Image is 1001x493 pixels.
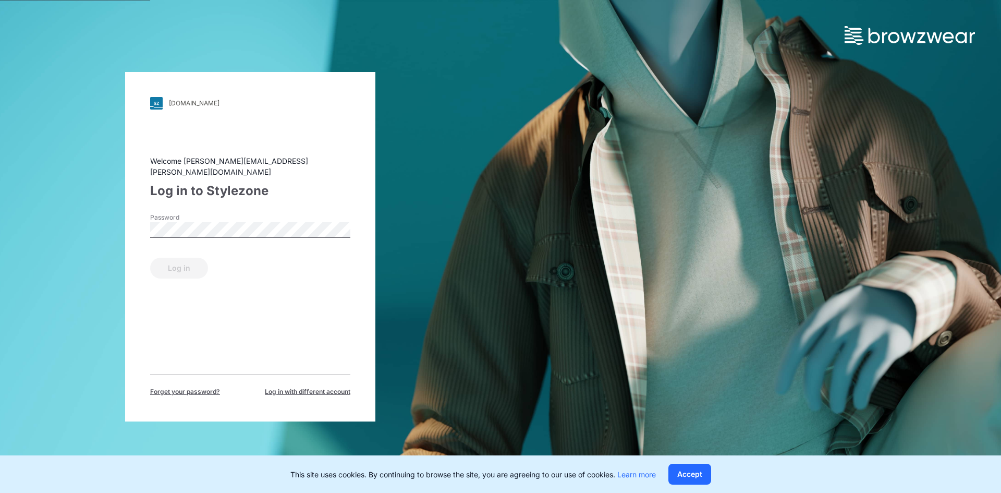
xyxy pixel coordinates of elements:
[150,182,350,200] div: Log in to Stylezone
[150,97,163,110] img: svg+xml;base64,PHN2ZyB3aWR0aD0iMjgiIGhlaWdodD0iMjgiIHZpZXdCb3g9IjAgMCAyOCAyOCIgZmlsbD0ibm9uZSIgeG...
[668,464,711,485] button: Accept
[845,26,975,45] img: browzwear-logo.73288ffb.svg
[150,213,223,222] label: Password
[169,99,219,107] div: [DOMAIN_NAME]
[617,470,656,479] a: Learn more
[150,387,220,396] span: Forget your password?
[150,155,350,177] div: Welcome [PERSON_NAME][EMAIL_ADDRESS][PERSON_NAME][DOMAIN_NAME]
[290,469,656,480] p: This site uses cookies. By continuing to browse the site, you are agreeing to our use of cookies.
[150,97,350,110] a: [DOMAIN_NAME]
[265,387,350,396] span: Log in with different account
